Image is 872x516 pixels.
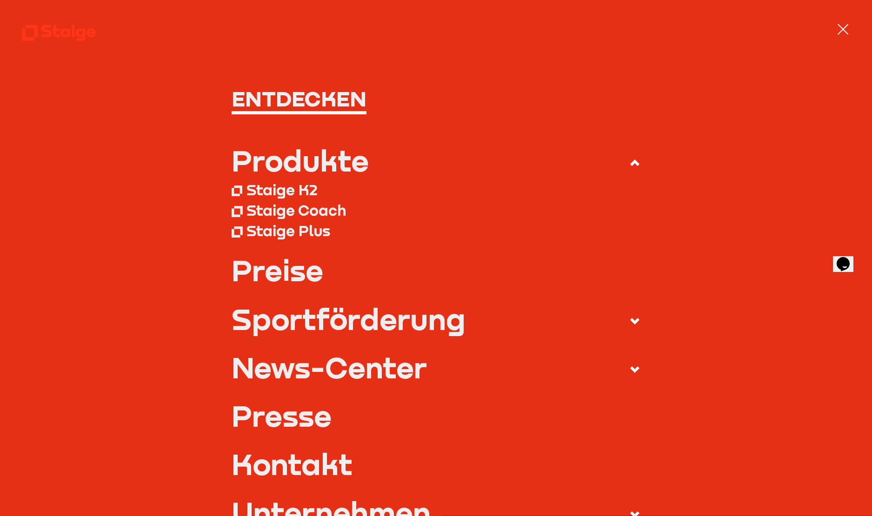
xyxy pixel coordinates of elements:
[246,181,318,199] div: Staige K2
[232,353,427,382] div: News-Center
[232,221,640,241] a: Staige Plus
[246,201,346,219] div: Staige Coach
[232,179,640,200] a: Staige K2
[232,146,369,175] div: Produkte
[232,256,640,285] a: Preise
[232,450,640,479] a: Kontakt
[246,222,330,240] div: Staige Plus
[232,304,466,334] div: Sportförderung
[232,401,640,430] a: Presse
[833,244,863,272] iframe: chat widget
[232,200,640,221] a: Staige Coach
